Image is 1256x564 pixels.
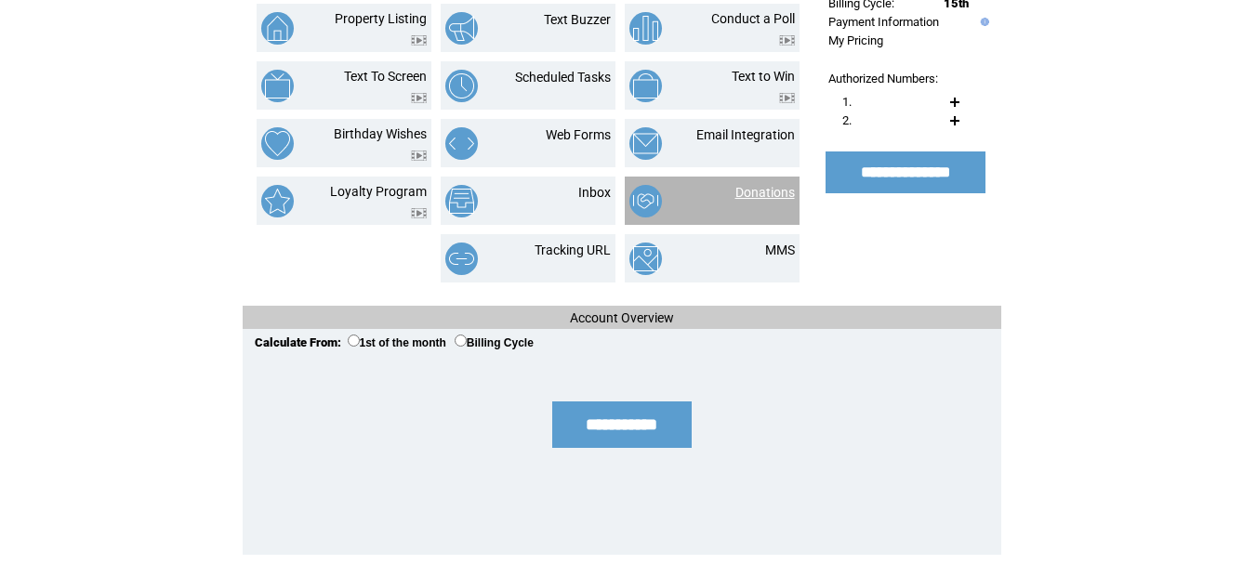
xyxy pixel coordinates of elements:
img: video.png [779,93,795,103]
img: video.png [411,93,427,103]
img: email-integration.png [629,127,662,160]
img: property-listing.png [261,12,294,45]
span: 2. [842,113,852,127]
span: Account Overview [570,310,674,325]
a: My Pricing [828,33,883,47]
img: video.png [779,35,795,46]
img: scheduled-tasks.png [445,70,478,102]
img: donations.png [629,185,662,217]
input: 1st of the month [348,334,360,347]
a: Text to Win [732,69,795,84]
img: loyalty-program.png [261,185,294,217]
img: text-to-win.png [629,70,662,102]
a: Property Listing [335,11,427,26]
a: Email Integration [696,127,795,142]
img: web-forms.png [445,127,478,160]
img: video.png [411,35,427,46]
a: Scheduled Tasks [515,70,611,85]
a: Payment Information [828,15,939,29]
a: MMS [765,243,795,257]
a: Loyalty Program [330,184,427,199]
label: Billing Cycle [455,336,534,349]
input: Billing Cycle [455,334,467,347]
img: text-buzzer.png [445,12,478,45]
span: Authorized Numbers: [828,72,938,85]
img: tracking-url.png [445,243,478,275]
a: Donations [735,185,795,200]
img: birthday-wishes.png [261,127,294,160]
a: Inbox [578,185,611,200]
a: Birthday Wishes [334,126,427,141]
img: inbox.png [445,185,478,217]
a: Text To Screen [344,69,427,84]
img: video.png [411,208,427,218]
span: 1. [842,95,852,109]
a: Tracking URL [535,243,611,257]
a: Text Buzzer [544,12,611,27]
img: conduct-a-poll.png [629,12,662,45]
a: Web Forms [546,127,611,142]
img: mms.png [629,243,662,275]
img: text-to-screen.png [261,70,294,102]
img: video.png [411,151,427,161]
label: 1st of the month [348,336,446,349]
span: Calculate From: [255,335,341,349]
img: help.gif [976,18,989,26]
a: Conduct a Poll [711,11,795,26]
